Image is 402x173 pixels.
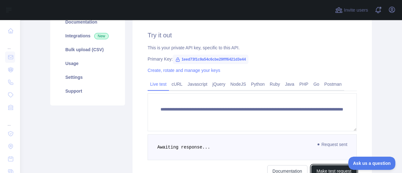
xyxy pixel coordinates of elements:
[58,84,117,98] a: Support
[148,45,357,51] div: This is your private API key, specific to this API.
[267,79,283,89] a: Ruby
[169,79,185,89] a: cURL
[311,79,322,89] a: Go
[5,114,15,127] div: ...
[348,157,396,170] iframe: Toggle Customer Support
[58,57,117,70] a: Usage
[148,31,357,40] h2: Try it out
[283,79,297,89] a: Java
[210,79,228,89] a: jQuery
[228,79,248,89] a: NodeJS
[94,33,109,39] span: New
[5,38,15,50] div: ...
[173,55,248,64] span: 1eed73f1c9a54c6cbe29fff6421d3e44
[297,79,311,89] a: PHP
[58,15,117,29] a: Documentation
[148,68,220,73] a: Create, rotate and manage your keys
[248,79,267,89] a: Python
[322,79,344,89] a: Postman
[58,29,117,43] a: Integrations New
[148,56,357,62] div: Primary Key:
[185,79,210,89] a: Javascript
[344,7,368,14] span: Invite users
[58,43,117,57] a: Bulk upload (CSV)
[334,5,369,15] button: Invite users
[315,141,351,148] span: Request sent
[157,145,210,150] span: Awaiting response...
[148,79,169,89] a: Live test
[58,70,117,84] a: Settings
